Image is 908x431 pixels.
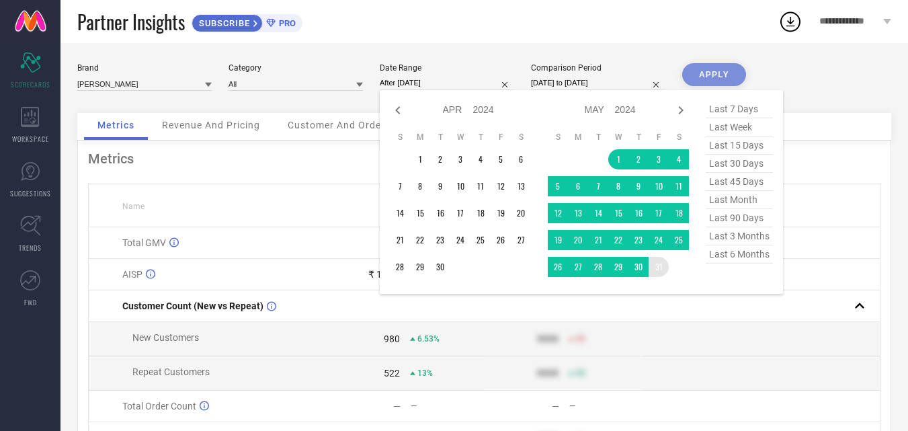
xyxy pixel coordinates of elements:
[649,176,669,196] td: Fri May 10 2024
[393,401,401,412] div: —
[568,176,588,196] td: Mon May 06 2024
[390,257,410,277] td: Sun Apr 28 2024
[588,176,608,196] td: Tue May 07 2024
[588,230,608,250] td: Tue May 21 2024
[548,132,568,143] th: Sunday
[552,401,559,412] div: —
[568,257,588,277] td: Mon May 27 2024
[417,334,440,344] span: 6.53%
[608,257,628,277] td: Wed May 29 2024
[77,8,185,36] span: Partner Insights
[673,102,689,118] div: Next month
[470,176,491,196] td: Thu Apr 11 2024
[628,203,649,223] td: Thu May 16 2024
[669,203,689,223] td: Sat May 18 2024
[450,176,470,196] td: Wed Apr 10 2024
[470,230,491,250] td: Thu Apr 25 2024
[576,334,585,344] span: 50
[511,176,531,196] td: Sat Apr 13 2024
[491,149,511,169] td: Fri Apr 05 2024
[12,134,49,144] span: WORKSPACE
[608,149,628,169] td: Wed May 01 2024
[11,79,50,89] span: SCORECARDS
[568,132,588,143] th: Monday
[470,203,491,223] td: Thu Apr 18 2024
[410,176,430,196] td: Mon Apr 08 2024
[122,237,166,248] span: Total GMV
[588,203,608,223] td: Tue May 14 2024
[491,132,511,143] th: Friday
[537,368,559,379] div: 9999
[568,230,588,250] td: Mon May 20 2024
[548,176,568,196] td: Sun May 05 2024
[122,401,196,412] span: Total Order Count
[588,257,608,277] td: Tue May 28 2024
[511,149,531,169] td: Sat Apr 06 2024
[288,120,390,130] span: Customer And Orders
[706,118,773,136] span: last week
[706,136,773,155] span: last 15 days
[531,63,665,73] div: Comparison Period
[162,120,260,130] span: Revenue And Pricing
[649,203,669,223] td: Fri May 17 2024
[97,120,134,130] span: Metrics
[417,368,433,378] span: 13%
[88,151,880,167] div: Metrics
[470,132,491,143] th: Thursday
[576,368,585,378] span: 50
[24,297,37,307] span: FWD
[628,132,649,143] th: Thursday
[608,203,628,223] td: Wed May 15 2024
[669,176,689,196] td: Sat May 11 2024
[122,301,263,311] span: Customer Count (New vs Repeat)
[649,132,669,143] th: Friday
[390,203,410,223] td: Sun Apr 14 2024
[122,269,142,280] span: AISP
[390,102,406,118] div: Previous month
[450,230,470,250] td: Wed Apr 24 2024
[628,257,649,277] td: Thu May 30 2024
[410,203,430,223] td: Mon Apr 15 2024
[229,63,363,73] div: Category
[430,176,450,196] td: Tue Apr 09 2024
[531,76,665,90] input: Select comparison period
[628,176,649,196] td: Thu May 09 2024
[778,9,802,34] div: Open download list
[706,191,773,209] span: last month
[132,332,199,343] span: New Customers
[669,132,689,143] th: Saturday
[568,203,588,223] td: Mon May 13 2024
[706,100,773,118] span: last 7 days
[450,203,470,223] td: Wed Apr 17 2024
[588,132,608,143] th: Tuesday
[706,155,773,173] span: last 30 days
[430,230,450,250] td: Tue Apr 23 2024
[608,132,628,143] th: Wednesday
[410,257,430,277] td: Mon Apr 29 2024
[430,149,450,169] td: Tue Apr 02 2024
[390,230,410,250] td: Sun Apr 21 2024
[511,132,531,143] th: Saturday
[669,230,689,250] td: Sat May 25 2024
[450,132,470,143] th: Wednesday
[410,230,430,250] td: Mon Apr 22 2024
[132,366,210,377] span: Repeat Customers
[491,230,511,250] td: Fri Apr 26 2024
[548,203,568,223] td: Sun May 12 2024
[410,149,430,169] td: Mon Apr 01 2024
[368,269,400,280] div: ₹ 1,468
[77,63,212,73] div: Brand
[511,203,531,223] td: Sat Apr 20 2024
[430,132,450,143] th: Tuesday
[511,230,531,250] td: Sat Apr 27 2024
[430,203,450,223] td: Tue Apr 16 2024
[491,203,511,223] td: Fri Apr 19 2024
[706,173,773,191] span: last 45 days
[628,230,649,250] td: Thu May 23 2024
[410,132,430,143] th: Monday
[380,76,514,90] input: Select date range
[470,149,491,169] td: Thu Apr 04 2024
[706,209,773,227] span: last 90 days
[384,368,400,379] div: 522
[669,149,689,169] td: Sat May 04 2024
